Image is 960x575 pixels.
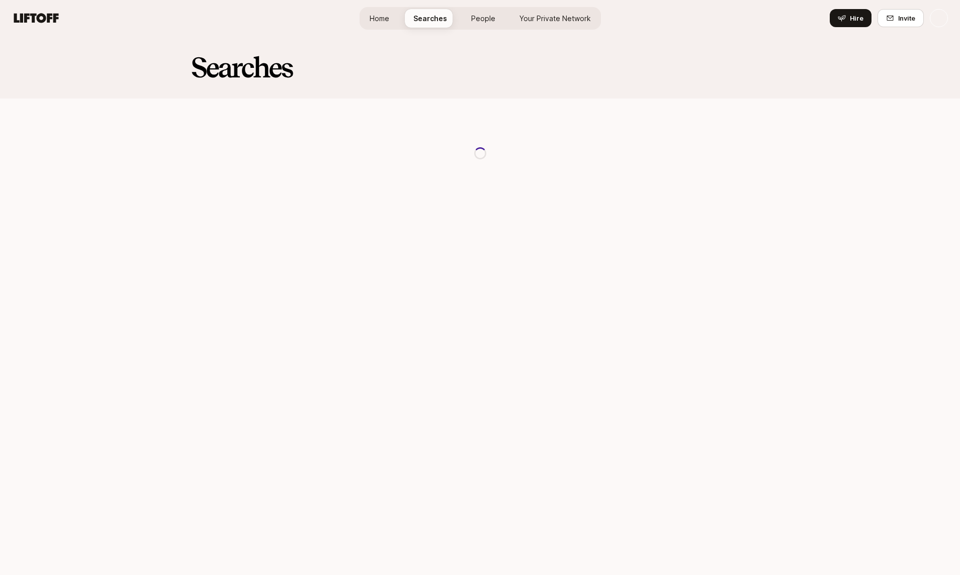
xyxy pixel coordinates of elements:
a: Your Private Network [511,9,599,28]
span: Invite [898,13,915,23]
button: Invite [878,9,924,27]
a: Searches [405,9,455,28]
a: Home [362,9,397,28]
span: Your Private Network [519,13,591,24]
button: Hire [830,9,871,27]
span: Home [370,13,389,24]
span: Hire [850,13,863,23]
span: People [471,13,495,24]
a: People [463,9,503,28]
span: Searches [413,13,447,24]
h2: Searches [191,52,770,82]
